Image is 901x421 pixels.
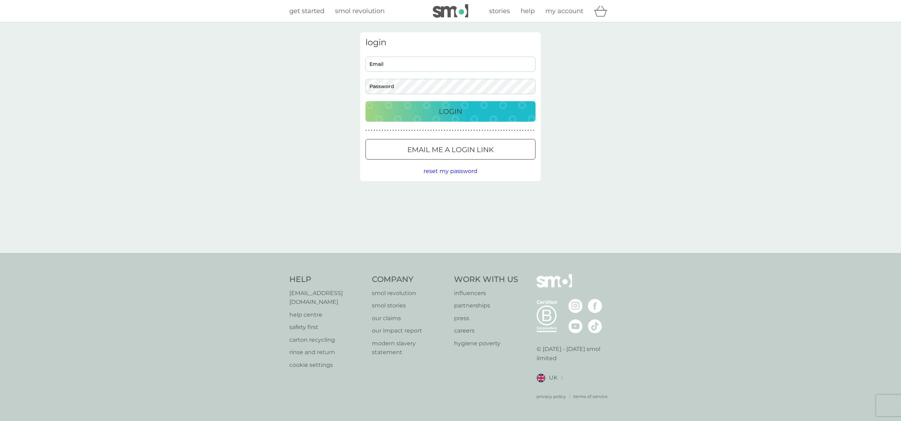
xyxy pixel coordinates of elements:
p: ● [368,129,370,132]
p: ● [403,129,405,132]
p: ● [463,129,464,132]
p: ● [438,129,440,132]
p: ● [492,129,494,132]
p: ● [395,129,397,132]
span: stories [489,7,510,15]
p: ● [436,129,437,132]
p: ● [484,129,486,132]
p: © [DATE] - [DATE] smol limited [537,345,612,363]
p: ● [509,129,510,132]
p: ● [479,129,480,132]
p: ● [417,129,418,132]
p: ● [433,129,435,132]
img: visit the smol Facebook page [588,299,602,313]
p: ● [444,129,445,132]
p: ● [406,129,407,132]
p: ● [476,129,478,132]
p: ● [487,129,488,132]
p: ● [427,129,429,132]
a: smol stories [372,301,447,310]
p: ● [455,129,456,132]
p: ● [530,129,532,132]
a: safety first [289,323,365,332]
p: influencers [454,289,518,298]
p: ● [506,129,508,132]
p: ● [365,129,367,132]
a: smol revolution [372,289,447,298]
p: ● [430,129,432,132]
a: hygiene poverty [454,339,518,348]
a: our impact report [372,326,447,335]
a: partnerships [454,301,518,310]
p: ● [474,129,475,132]
span: help [521,7,535,15]
div: basket [594,4,612,18]
p: ● [457,129,459,132]
p: ● [422,129,424,132]
p: ● [471,129,472,132]
img: visit the smol Instagram page [568,299,583,313]
a: our claims [372,314,447,323]
p: ● [401,129,402,132]
p: ● [514,129,515,132]
a: press [454,314,518,323]
a: careers [454,326,518,335]
span: get started [289,7,324,15]
a: rinse and return [289,348,365,357]
img: visit the smol Youtube page [568,319,583,333]
button: Email me a login link [365,139,535,160]
img: visit the smol Tiktok page [588,319,602,333]
p: ● [398,129,399,132]
h3: login [365,38,535,48]
a: modern slavery statement [372,339,447,357]
p: ● [390,129,391,132]
p: ● [382,129,383,132]
a: privacy policy [537,393,566,400]
p: ● [371,129,372,132]
p: ● [533,129,534,132]
p: ● [517,129,518,132]
p: ● [441,129,443,132]
p: ● [379,129,380,132]
span: smol revolution [335,7,385,15]
p: ● [482,129,483,132]
span: UK [549,373,557,382]
p: ● [409,129,410,132]
p: ● [412,129,413,132]
p: ● [500,129,502,132]
p: ● [376,129,378,132]
img: UK flag [537,374,545,382]
a: my account [545,6,583,16]
button: Login [365,101,535,122]
a: stories [489,6,510,16]
p: ● [420,129,421,132]
button: reset my password [424,167,477,176]
img: smol [433,4,468,18]
p: help centre [289,310,365,319]
p: ● [392,129,394,132]
p: ● [387,129,389,132]
p: ● [511,129,513,132]
h4: Work With Us [454,274,518,285]
p: Login [439,106,462,117]
span: my account [545,7,583,15]
img: select a new location [561,376,563,380]
a: carton recycling [289,335,365,345]
h4: Help [289,274,365,285]
a: terms of service [573,393,607,400]
p: ● [468,129,470,132]
p: cookie settings [289,361,365,370]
